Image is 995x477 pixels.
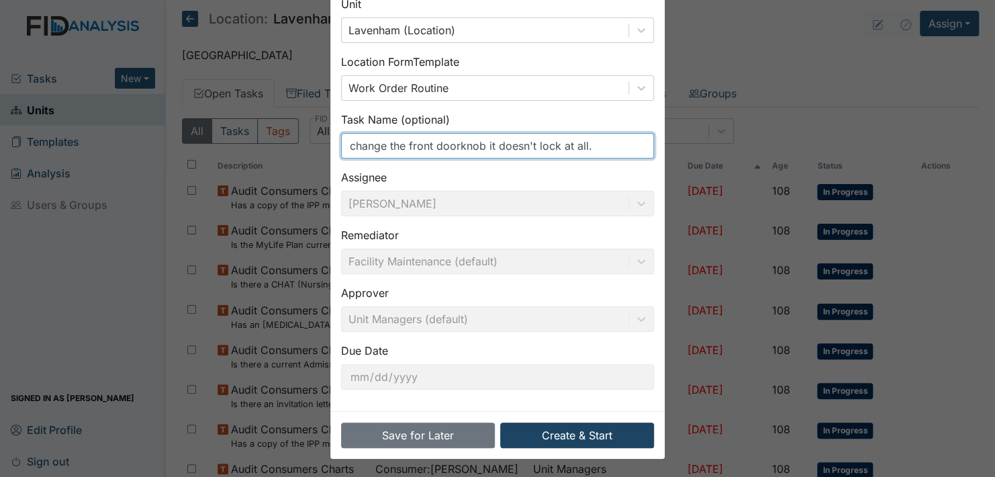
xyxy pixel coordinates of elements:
button: Save for Later [341,423,495,448]
label: Approver [341,285,389,301]
button: Create & Start [500,423,654,448]
div: Work Order Routine [348,80,448,96]
label: Location Form Template [341,54,459,70]
label: Remediator [341,227,399,243]
label: Due Date [341,343,388,359]
div: Lavenham (Location) [348,22,455,38]
label: Task Name (optional) [341,112,450,128]
label: Assignee [341,169,387,185]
